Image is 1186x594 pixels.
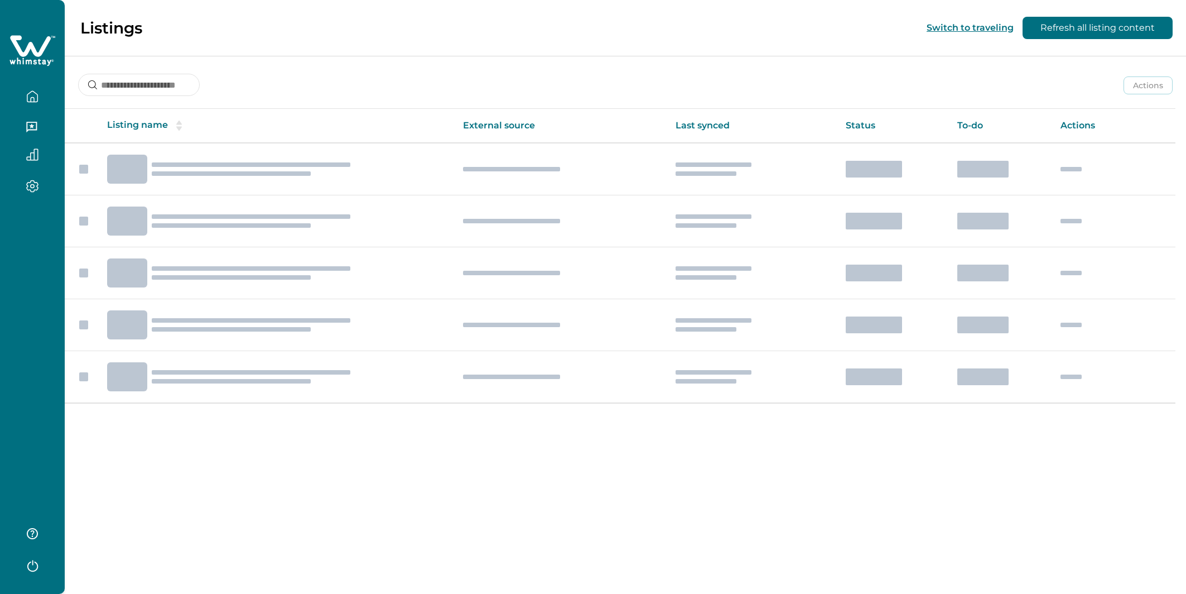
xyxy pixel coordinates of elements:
th: Listing name [98,109,454,143]
button: Refresh all listing content [1023,17,1173,39]
th: External source [454,109,667,143]
button: Switch to traveling [927,22,1014,33]
th: Last synced [667,109,837,143]
button: sorting [168,120,190,131]
th: Actions [1052,109,1175,143]
p: Listings [80,18,142,37]
th: To-do [948,109,1051,143]
button: Actions [1124,76,1173,94]
th: Status [837,109,949,143]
